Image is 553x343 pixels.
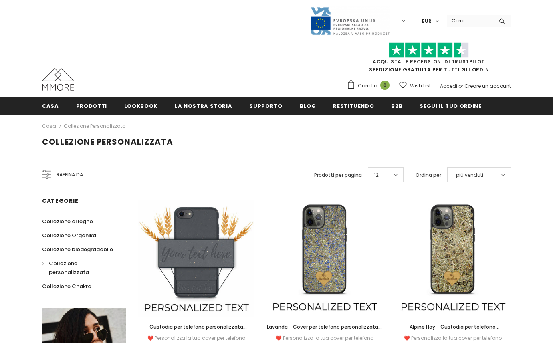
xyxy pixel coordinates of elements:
span: Restituendo [333,102,374,110]
span: B2B [391,102,402,110]
span: Blog [300,102,316,110]
span: Alpine Hay - Custodia per telefono personalizzata - Regalo personalizzato [404,323,502,339]
a: Creare un account [464,83,511,89]
a: La nostra storia [175,97,232,115]
span: Carrello [358,82,377,90]
span: or [458,83,463,89]
span: 12 [374,171,379,179]
span: Lookbook [124,102,157,110]
a: Restituendo [333,97,374,115]
a: Collezione Chakra [42,279,91,293]
a: Collezione personalizzata [64,123,126,129]
span: SPEDIZIONE GRATUITA PER TUTTI GLI ORDINI [347,46,511,73]
span: Segui il tuo ordine [420,102,481,110]
span: Collezione Chakra [42,282,91,290]
a: Javni Razpis [310,17,390,24]
span: 0 [380,81,390,90]
a: Collezione di legno [42,214,93,228]
a: Alpine Hay - Custodia per telefono personalizzata - Regalo personalizzato [395,323,511,331]
a: Lookbook [124,97,157,115]
a: Custodia per telefono personalizzata biodegradabile - nera [138,323,254,331]
a: Prodotti [76,97,107,115]
span: Collezione biodegradabile [42,246,113,253]
img: Fidati di Pilot Stars [389,42,469,58]
a: Collezione personalizzata [42,256,117,279]
a: Carrello 0 [347,80,394,92]
span: Raffina da [57,170,83,179]
span: supporto [249,102,282,110]
span: Collezione Organika [42,232,96,239]
a: Lavanda - Cover per telefono personalizzata - Regalo personalizzato [266,323,383,331]
a: Accedi [440,83,457,89]
span: Custodia per telefono personalizzata biodegradabile - nera [149,323,247,339]
span: Categorie [42,197,78,205]
span: EUR [422,17,432,25]
a: Collezione Organika [42,228,96,242]
span: Collezione personalizzata [49,260,89,276]
span: Prodotti [76,102,107,110]
a: Blog [300,97,316,115]
span: Collezione di legno [42,218,93,225]
span: Collezione personalizzata [42,136,173,147]
img: Javni Razpis [310,6,390,36]
a: B2B [391,97,402,115]
a: Casa [42,121,56,131]
a: supporto [249,97,282,115]
a: Segui il tuo ordine [420,97,481,115]
a: Collezione biodegradabile [42,242,113,256]
span: Casa [42,102,59,110]
a: Wish List [399,79,431,93]
a: Casa [42,97,59,115]
input: Search Site [447,15,493,26]
img: Casi MMORE [42,68,74,91]
span: La nostra storia [175,102,232,110]
label: Prodotti per pagina [314,171,362,179]
a: Acquista le recensioni di TrustPilot [373,58,485,65]
span: Lavanda - Cover per telefono personalizzata - Regalo personalizzato [267,323,382,339]
label: Ordina per [416,171,441,179]
span: Wish List [410,82,431,90]
span: I più venduti [454,171,483,179]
